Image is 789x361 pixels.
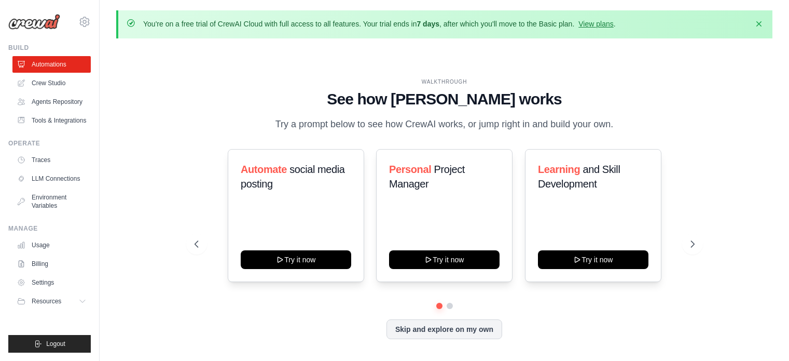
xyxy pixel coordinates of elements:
p: You're on a free trial of CrewAI Cloud with full access to all features. Your trial ends in , aft... [143,19,616,29]
a: Settings [12,274,91,291]
a: Billing [12,256,91,272]
a: Automations [12,56,91,73]
button: Try it now [241,250,351,269]
div: Build [8,44,91,52]
strong: 7 days [417,20,439,28]
span: Personal [389,164,431,175]
a: View plans [578,20,613,28]
p: Try a prompt below to see how CrewAI works, or jump right in and build your own. [270,117,619,132]
span: Logout [46,340,65,348]
img: Logo [8,14,60,30]
a: Environment Variables [12,189,91,214]
button: Resources [12,293,91,310]
span: social media posting [241,164,345,190]
div: Operate [8,139,91,148]
span: and Skill Development [538,164,620,190]
button: Try it now [389,250,500,269]
button: Try it now [538,250,648,269]
a: Tools & Integrations [12,112,91,129]
div: Manage [8,224,91,233]
span: Automate [241,164,287,175]
span: Learning [538,164,580,175]
a: Usage [12,237,91,253]
a: LLM Connections [12,170,91,187]
h1: See how [PERSON_NAME] works [195,90,695,109]
div: WALKTHROUGH [195,78,695,86]
span: Project Manager [389,164,465,190]
a: Crew Studio [12,75,91,91]
a: Agents Repository [12,93,91,110]
a: Traces [12,152,91,168]
button: Skip and explore on my own [386,319,502,339]
span: Resources [32,297,61,305]
button: Logout [8,335,91,353]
